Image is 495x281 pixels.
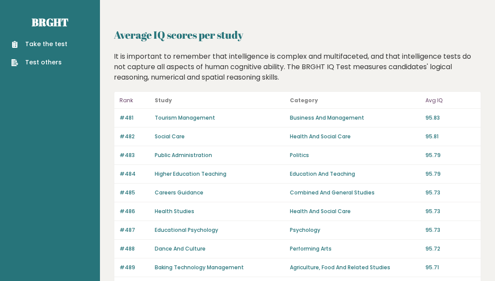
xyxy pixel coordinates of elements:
p: #487 [120,226,149,234]
div: It is important to remember that intelligence is complex and multifaceted, and that intelligence ... [111,51,485,83]
a: Higher Education Teaching [155,170,226,177]
a: Baking Technology Management [155,264,244,271]
a: Social Care [155,133,185,140]
b: Study [155,97,172,104]
a: Careers Guidance [155,189,203,196]
p: Performing Arts [290,245,420,253]
b: Category [290,97,318,104]
a: Dance And Culture [155,245,206,252]
p: Health And Social Care [290,133,420,140]
a: Tourism Management [155,114,215,121]
p: Avg IQ [425,95,475,106]
p: #486 [120,207,149,215]
p: 95.79 [425,170,475,178]
p: 95.83 [425,114,475,122]
p: Psychology [290,226,420,234]
p: Health And Social Care [290,207,420,215]
p: Agriculture, Food And Related Studies [290,264,420,271]
a: Educational Psychology [155,226,218,234]
a: Take the test [11,40,67,49]
p: Business And Management [290,114,420,122]
a: Brght [32,15,68,29]
p: 95.73 [425,207,475,215]
p: Rank [120,95,149,106]
p: #482 [120,133,149,140]
p: 95.79 [425,151,475,159]
h2: Average IQ scores per study [114,27,481,43]
p: Combined And General Studies [290,189,420,197]
a: Health Studies [155,207,194,215]
p: 95.73 [425,226,475,234]
p: #488 [120,245,149,253]
p: #489 [120,264,149,271]
p: #483 [120,151,149,159]
p: #484 [120,170,149,178]
p: 95.73 [425,189,475,197]
p: Politics [290,151,420,159]
p: #485 [120,189,149,197]
p: 95.72 [425,245,475,253]
p: Education And Teaching [290,170,420,178]
p: #481 [120,114,149,122]
p: 95.81 [425,133,475,140]
a: Public Administration [155,151,212,159]
p: 95.71 [425,264,475,271]
a: Test others [11,58,67,67]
